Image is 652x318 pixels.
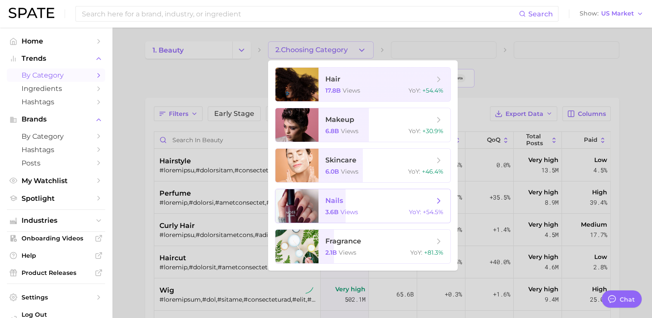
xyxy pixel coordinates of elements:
button: Brands [7,113,105,126]
span: Show [580,11,599,16]
span: 6.8b [325,127,339,135]
span: Spotlight [22,194,90,203]
span: Help [22,252,90,259]
span: +81.3% [424,249,443,256]
span: 3.6b [325,208,339,216]
span: YoY : [409,87,421,94]
button: Trends [7,52,105,65]
button: Industries [7,214,105,227]
span: by Category [22,132,90,140]
a: Hashtags [7,95,105,109]
span: YoY : [408,168,420,175]
a: Help [7,249,105,262]
a: My Watchlist [7,174,105,187]
span: YoY : [409,208,421,216]
span: Onboarding Videos [22,234,90,242]
span: Product Releases [22,269,90,277]
span: views [341,168,359,175]
button: ShowUS Market [577,8,646,19]
span: +46.4% [422,168,443,175]
a: by Category [7,69,105,82]
span: US Market [601,11,634,16]
span: views [339,249,356,256]
img: SPATE [9,8,54,18]
ul: 2.Choosing Category [268,60,458,271]
span: Ingredients [22,84,90,93]
span: views [340,208,358,216]
a: Onboarding Videos [7,232,105,245]
span: nails [325,196,343,205]
span: fragrance [325,237,361,245]
span: Hashtags [22,98,90,106]
span: Posts [22,159,90,167]
a: Posts [7,156,105,170]
span: My Watchlist [22,177,90,185]
span: by Category [22,71,90,79]
span: Home [22,37,90,45]
a: Hashtags [7,143,105,156]
a: Ingredients [7,82,105,95]
a: Product Releases [7,266,105,279]
span: views [343,87,360,94]
span: +54.4% [422,87,443,94]
span: hair [325,75,340,83]
span: 2.1b [325,249,337,256]
span: Search [528,10,553,18]
a: Settings [7,291,105,304]
span: 17.8b [325,87,341,94]
a: by Category [7,130,105,143]
span: Settings [22,293,90,301]
span: 6.0b [325,168,339,175]
a: Home [7,34,105,48]
input: Search here for a brand, industry, or ingredient [81,6,519,21]
span: +30.9% [422,127,443,135]
span: Industries [22,217,90,224]
span: views [341,127,359,135]
span: makeup [325,115,354,124]
span: Trends [22,55,90,62]
span: YoY : [410,249,422,256]
span: +54.5% [423,208,443,216]
span: Hashtags [22,146,90,154]
span: Brands [22,115,90,123]
span: YoY : [409,127,421,135]
span: skincare [325,156,356,164]
a: Spotlight [7,192,105,205]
